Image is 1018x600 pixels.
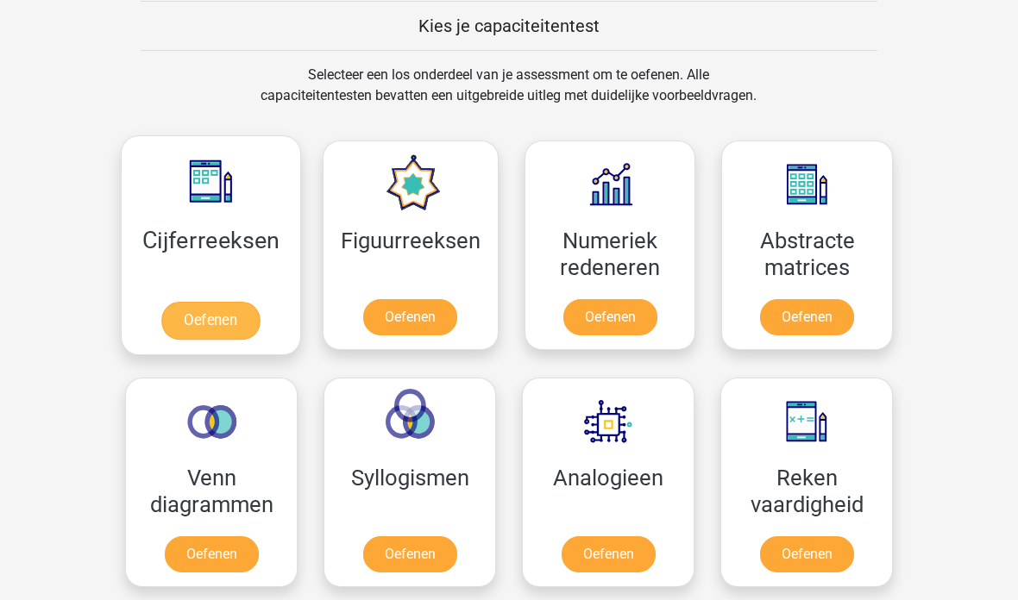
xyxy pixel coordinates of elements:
a: Oefenen [165,536,259,572]
a: Oefenen [760,299,854,335]
h5: Kies je capaciteitentest [141,16,877,36]
a: Oefenen [161,302,260,340]
a: Oefenen [562,536,656,572]
a: Oefenen [363,299,457,335]
a: Oefenen [563,299,657,335]
div: Selecteer een los onderdeel van je assessment om te oefenen. Alle capaciteitentesten bevatten een... [244,65,773,127]
a: Oefenen [363,536,457,572]
a: Oefenen [760,536,854,572]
